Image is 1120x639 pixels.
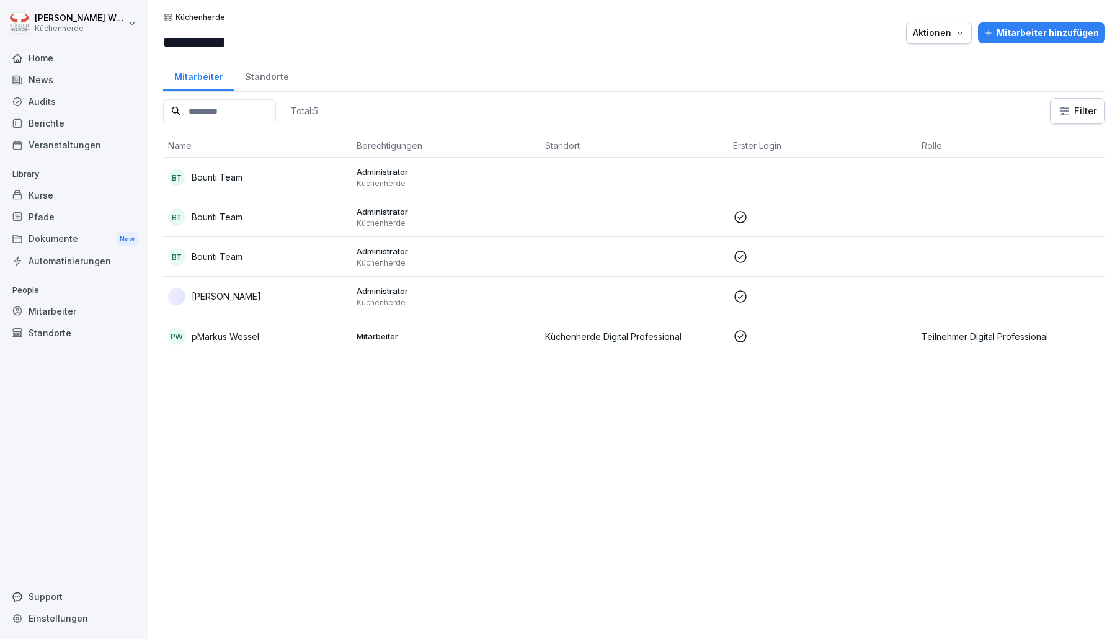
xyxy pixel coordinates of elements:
div: Mitarbeiter hinzufügen [984,26,1099,40]
p: Küchenherde [357,258,535,268]
p: Küchenherde [176,13,225,22]
p: Bounti Team [192,250,242,263]
a: Audits [6,91,141,112]
p: Administrator [357,166,535,177]
a: Automatisierungen [6,250,141,272]
p: [PERSON_NAME] Wessel [35,13,125,24]
div: BT [168,208,185,226]
p: [PERSON_NAME] [192,290,261,303]
p: Administrator [357,285,535,297]
a: Einstellungen [6,607,141,629]
a: Standorte [6,322,141,344]
button: Mitarbeiter hinzufügen [978,22,1105,43]
th: Standort [540,134,729,158]
a: Pfade [6,206,141,228]
p: Küchenherde [357,298,535,308]
p: Library [6,164,141,184]
div: Support [6,586,141,607]
a: Standorte [234,60,300,91]
p: Mitarbeiter [357,331,535,342]
p: Küchenherde [357,218,535,228]
a: Mitarbeiter [6,300,141,322]
p: Bounti Team [192,210,242,223]
button: Aktionen [906,22,972,44]
p: Küchenherde [357,179,535,189]
div: Aktionen [913,26,965,40]
p: Administrator [357,246,535,257]
p: Administrator [357,206,535,217]
a: News [6,69,141,91]
a: Kurse [6,184,141,206]
div: pW [168,328,185,345]
p: Küchenherde Digital Professional [545,330,724,343]
th: Berechtigungen [352,134,540,158]
button: Filter [1051,99,1104,123]
p: People [6,280,141,300]
th: Rolle [917,134,1105,158]
a: Mitarbeiter [163,60,234,91]
a: Home [6,47,141,69]
img: blkuibim9ggwy8x0ihyxhg17.png [168,288,185,305]
a: Berichte [6,112,141,134]
th: Name [163,134,352,158]
p: pMarkus Wessel [192,330,259,343]
div: BT [168,169,185,186]
a: DokumenteNew [6,228,141,251]
p: Küchenherde [35,24,125,33]
p: Bounti Team [192,171,242,184]
div: New [117,232,138,246]
div: BT [168,248,185,266]
div: Dokumente [6,228,141,251]
th: Erster Login [728,134,917,158]
p: Teilnehmer Digital Professional [922,330,1100,343]
a: Veranstaltungen [6,134,141,156]
p: Total: 5 [291,105,318,117]
div: Filter [1058,105,1097,117]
